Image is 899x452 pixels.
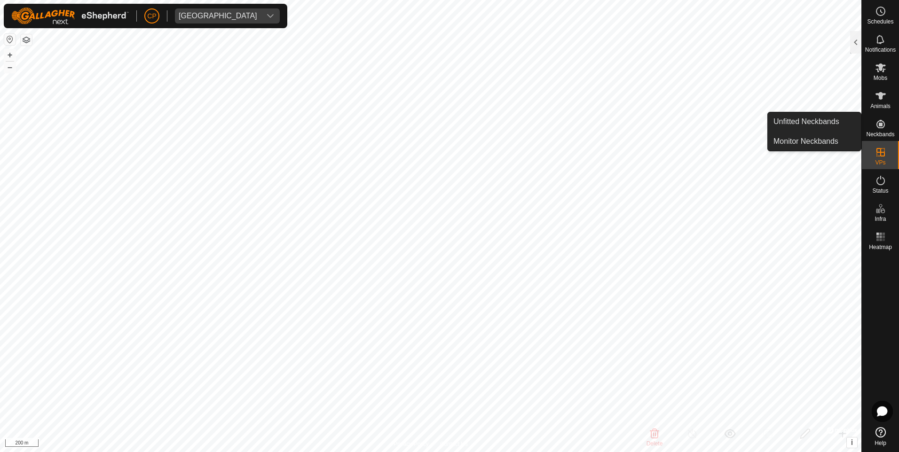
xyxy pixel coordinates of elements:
[394,440,429,448] a: Privacy Policy
[175,8,261,23] span: Manbulloo Station
[875,440,886,446] span: Help
[867,19,893,24] span: Schedules
[773,136,838,147] span: Monitor Neckbands
[872,188,888,194] span: Status
[862,423,899,450] a: Help
[865,47,896,53] span: Notifications
[851,438,853,446] span: i
[773,116,839,127] span: Unfitted Neckbands
[4,34,16,45] button: Reset Map
[870,103,891,109] span: Animals
[261,8,280,23] div: dropdown trigger
[4,62,16,73] button: –
[874,75,887,81] span: Mobs
[21,34,32,46] button: Map Layers
[768,132,861,151] a: Monitor Neckbands
[179,12,257,20] div: [GEOGRAPHIC_DATA]
[866,132,894,137] span: Neckbands
[869,244,892,250] span: Heatmap
[847,437,857,448] button: i
[147,11,156,21] span: CP
[11,8,129,24] img: Gallagher Logo
[768,112,861,131] a: Unfitted Neckbands
[4,49,16,61] button: +
[875,216,886,222] span: Infra
[875,160,885,165] span: VPs
[440,440,468,448] a: Contact Us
